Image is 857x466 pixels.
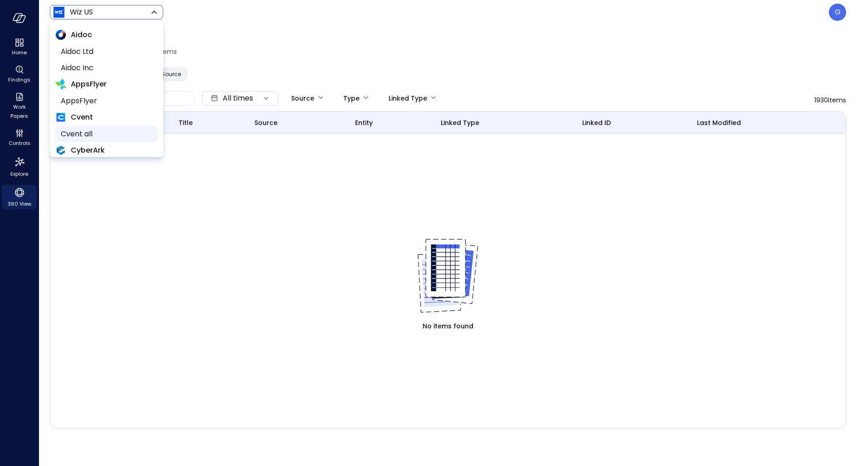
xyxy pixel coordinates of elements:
[71,112,93,123] span: Cvent
[55,93,158,109] li: AppsFlyer
[55,126,158,142] li: Cvent all
[61,96,151,106] span: AppsFlyer
[61,129,151,139] span: Cvent all
[55,79,66,90] img: AppsFlyer
[71,79,107,90] span: AppsFlyer
[71,29,92,40] span: Aidoc
[55,29,66,40] img: Aidoc
[61,46,151,57] span: Aidoc Ltd
[61,62,151,73] span: Aidoc Inc
[55,43,158,60] li: Aidoc Ltd
[71,145,105,156] span: CyberArk
[55,145,66,156] img: CyberArk
[55,60,158,76] li: Aidoc Inc
[55,112,66,123] img: Cvent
